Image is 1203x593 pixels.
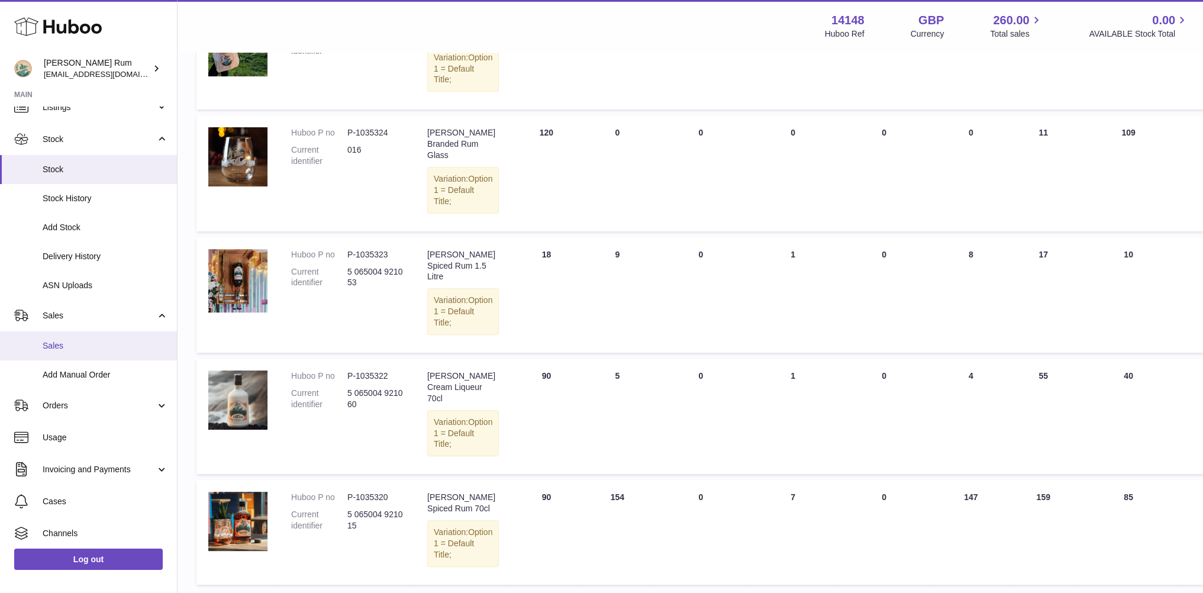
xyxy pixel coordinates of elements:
td: 1 [749,237,837,353]
a: Log out [14,549,163,570]
td: 17 [1011,237,1076,353]
dt: Current identifier [291,266,347,289]
td: 90 [511,480,582,584]
td: 0 [653,115,749,231]
td: 0 [653,480,749,584]
span: Invoicing and Payments [43,464,156,475]
td: 7 [749,480,837,584]
div: [PERSON_NAME] Cream Liqueur 70cl [427,370,499,404]
span: Stock [43,164,168,175]
strong: GBP [918,12,944,28]
span: Usage [43,432,168,443]
span: 0 [882,250,886,259]
span: Stock History [43,193,168,204]
div: Variation: [427,46,499,92]
span: Cases [43,496,168,507]
span: Add Manual Order [43,369,168,381]
img: mail@bartirum.wales [14,60,32,78]
td: 18 [511,237,582,353]
div: Variation: [427,167,499,214]
td: 6 [1011,5,1076,109]
div: [PERSON_NAME] Branded Rum Glass [427,127,499,161]
div: Huboo Ref [825,28,865,40]
td: 20 [1076,5,1182,109]
td: 0 [582,115,653,231]
td: 0 [749,115,837,231]
td: 40 [1076,359,1182,474]
span: Sales [43,310,156,321]
span: 0 [882,492,886,502]
span: Sales [43,340,168,352]
td: 159 [1011,480,1076,584]
td: 6 [582,5,653,109]
span: Listings [43,102,156,113]
div: Variation: [427,288,499,335]
dt: Huboo P no [291,127,347,138]
td: 8 [931,237,1011,353]
dd: 5 065004 921060 [347,388,404,410]
td: 154 [582,480,653,584]
span: Option 1 = Default Title; [434,174,492,206]
a: 260.00 Total sales [990,12,1043,40]
a: 0.00 AVAILABLE Stock Total [1089,12,1189,40]
dd: 5 065004 921053 [347,266,404,289]
dd: P-1035320 [347,492,404,503]
span: Option 1 = Default Title; [434,417,492,449]
dd: P-1035324 [347,127,404,138]
td: 109 [1076,115,1182,231]
span: Option 1 = Default Title; [434,527,492,559]
div: Variation: [427,410,499,457]
img: product image [208,127,267,186]
span: Channels [43,528,168,539]
td: 0 [653,359,749,474]
td: 120 [511,115,582,231]
span: Stock [43,134,156,145]
td: 55 [1011,359,1076,474]
dd: 016 [347,144,404,167]
span: 0 [882,128,886,137]
dt: Current identifier [291,509,347,531]
span: Option 1 = Default Title; [434,295,492,327]
span: Delivery History [43,251,168,262]
img: product image [208,249,267,312]
dt: Huboo P no [291,249,347,260]
dt: Current identifier [291,144,347,167]
td: 0 [653,237,749,353]
td: 147 [931,480,1011,584]
span: Orders [43,400,156,411]
td: 0 [931,115,1011,231]
div: [PERSON_NAME] Spiced Rum 1.5 Litre [427,249,499,283]
img: product image [208,370,267,430]
td: 0 [653,5,749,109]
dd: P-1035322 [347,370,404,382]
div: Currency [911,28,944,40]
td: 0 [749,5,837,109]
span: 0.00 [1152,12,1175,28]
strong: 14148 [831,12,865,28]
span: 0 [882,371,886,381]
dt: Huboo P no [291,492,347,503]
span: Option 1 = Default Title; [434,53,492,85]
span: ASN Uploads [43,280,168,291]
span: AVAILABLE Stock Total [1089,28,1189,40]
td: 10 [1076,237,1182,353]
dd: P-1035323 [347,249,404,260]
div: [PERSON_NAME] Spiced Rum 70cl [427,492,499,514]
td: 5 [582,359,653,474]
td: 85 [1076,480,1182,584]
img: product image [208,492,267,551]
div: Variation: [427,520,499,567]
span: 260.00 [993,12,1029,28]
td: 9 [582,237,653,353]
td: 6 [931,5,1011,109]
span: [EMAIL_ADDRESS][DOMAIN_NAME] [44,69,174,79]
td: 20 [511,5,582,109]
span: Total sales [990,28,1043,40]
td: 90 [511,359,582,474]
td: 1 [749,359,837,474]
dt: Huboo P no [291,370,347,382]
span: Add Stock [43,222,168,233]
td: 4 [931,359,1011,474]
dt: Current identifier [291,388,347,410]
td: 11 [1011,115,1076,231]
